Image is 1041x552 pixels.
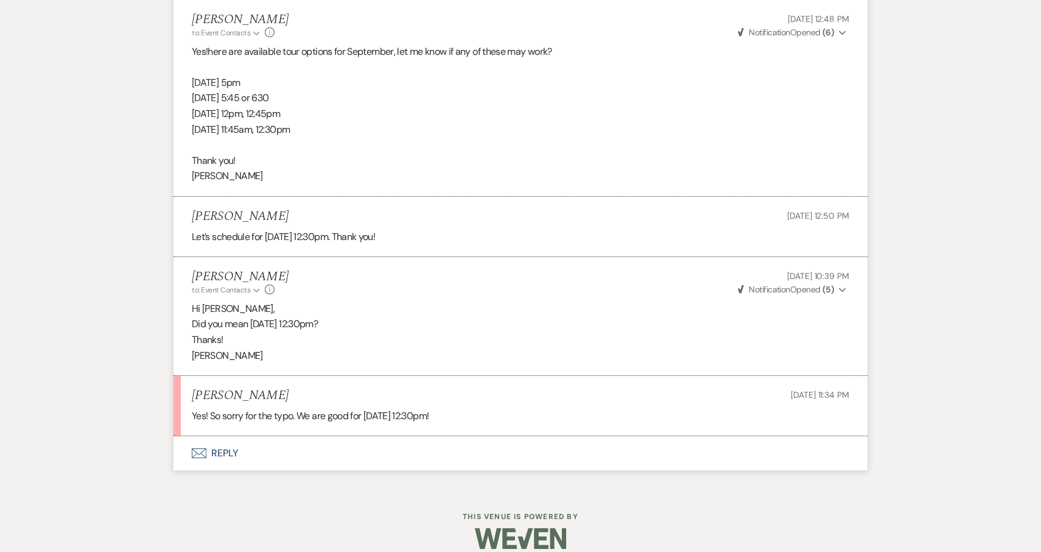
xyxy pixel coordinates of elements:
span: to: Event Contacts [192,28,250,38]
button: Reply [173,436,867,470]
button: NotificationOpened (5) [736,283,849,296]
span: to: Event Contacts [192,285,250,295]
p: [PERSON_NAME] [192,168,849,184]
p: [PERSON_NAME] [192,348,849,364]
p: Did you mean [DATE] 12:30pm? [192,316,849,332]
button: to: Event Contacts [192,285,262,295]
h5: [PERSON_NAME] [192,209,289,224]
p: Thanks! [192,332,849,348]
span: [DATE] 12pm, 12:45pm [192,107,280,120]
span: [DATE] 12:48 PM [788,13,849,24]
span: [DATE] 11:34 PM [791,389,849,400]
span: Notification [749,284,790,295]
strong: ( 6 ) [822,27,834,38]
span: [DATE] 10:39 PM [787,271,849,281]
span: Opened [738,284,834,295]
button: to: Event Contacts [192,27,262,38]
div: Let’s schedule for [DATE] 12:30pm. Thank you! [192,229,849,245]
span: Notification [749,27,790,38]
span: [DATE] 11:45am, 12:30pm [192,123,290,136]
span: here are available tour options for September, let me know if any of these may work? [208,45,552,58]
h5: [PERSON_NAME] [192,388,289,403]
span: [DATE] 12:50 PM [787,210,849,221]
p: Hi [PERSON_NAME], [192,301,849,317]
div: Yes! So sorry for the typo. We are good for [DATE] 12:30pm! [192,408,849,424]
span: Opened [738,27,834,38]
p: Thank you! [192,153,849,169]
p: Yes! [192,44,849,60]
button: NotificationOpened (6) [736,26,849,39]
span: [DATE] 5:45 or 630 [192,91,268,104]
h5: [PERSON_NAME] [192,12,289,27]
h5: [PERSON_NAME] [192,269,289,285]
strong: ( 5 ) [822,284,834,295]
span: [DATE] 5pm [192,76,240,89]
